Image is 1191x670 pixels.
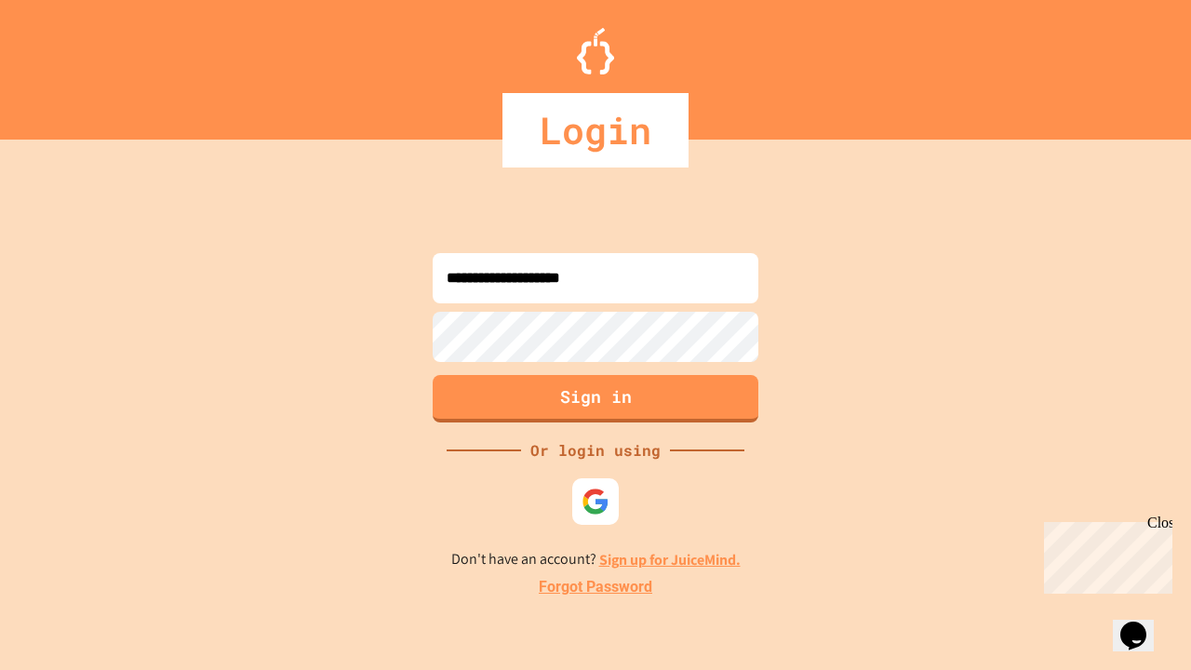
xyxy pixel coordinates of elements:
div: Or login using [521,439,670,462]
iframe: chat widget [1037,515,1172,594]
button: Sign in [433,375,758,422]
img: google-icon.svg [582,488,609,516]
iframe: chat widget [1113,596,1172,651]
a: Sign up for JuiceMind. [599,550,741,569]
img: Logo.svg [577,28,614,74]
p: Don't have an account? [451,548,741,571]
div: Chat with us now!Close [7,7,128,118]
a: Forgot Password [539,576,652,598]
div: Login [502,93,689,167]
